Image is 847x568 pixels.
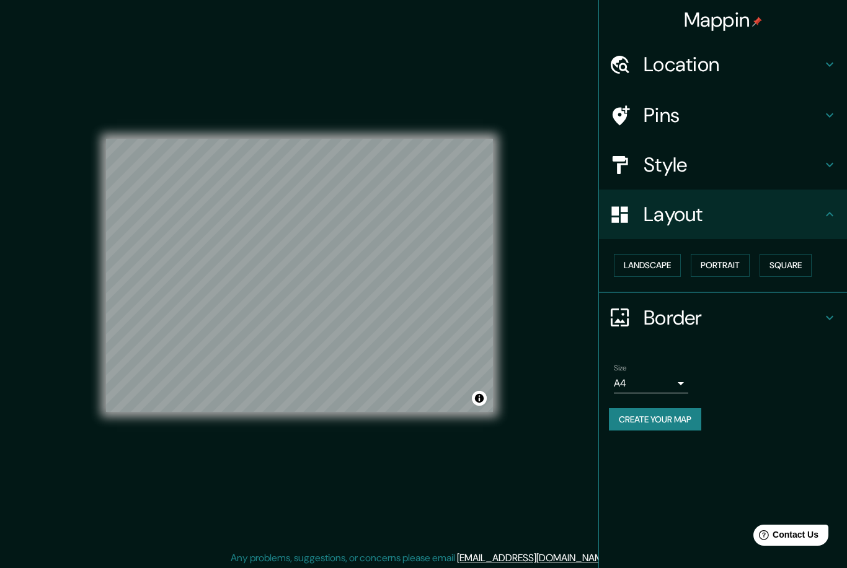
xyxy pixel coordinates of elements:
[684,7,763,32] h4: Mappin
[614,254,681,277] button: Landscape
[599,190,847,239] div: Layout
[599,40,847,89] div: Location
[106,139,493,412] canvas: Map
[614,374,688,393] div: A4
[644,202,822,227] h4: Layout
[691,254,750,277] button: Portrait
[644,152,822,177] h4: Style
[752,17,762,27] img: pin-icon.png
[644,52,822,77] h4: Location
[644,103,822,128] h4: Pins
[231,551,612,566] p: Any problems, suggestions, or concerns please email .
[599,293,847,343] div: Border
[644,305,822,330] h4: Border
[737,520,833,554] iframe: Help widget launcher
[760,254,812,277] button: Square
[599,140,847,190] div: Style
[472,391,487,406] button: Toggle attribution
[614,362,627,373] label: Size
[609,408,701,431] button: Create your map
[457,551,610,564] a: [EMAIL_ADDRESS][DOMAIN_NAME]
[599,90,847,140] div: Pins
